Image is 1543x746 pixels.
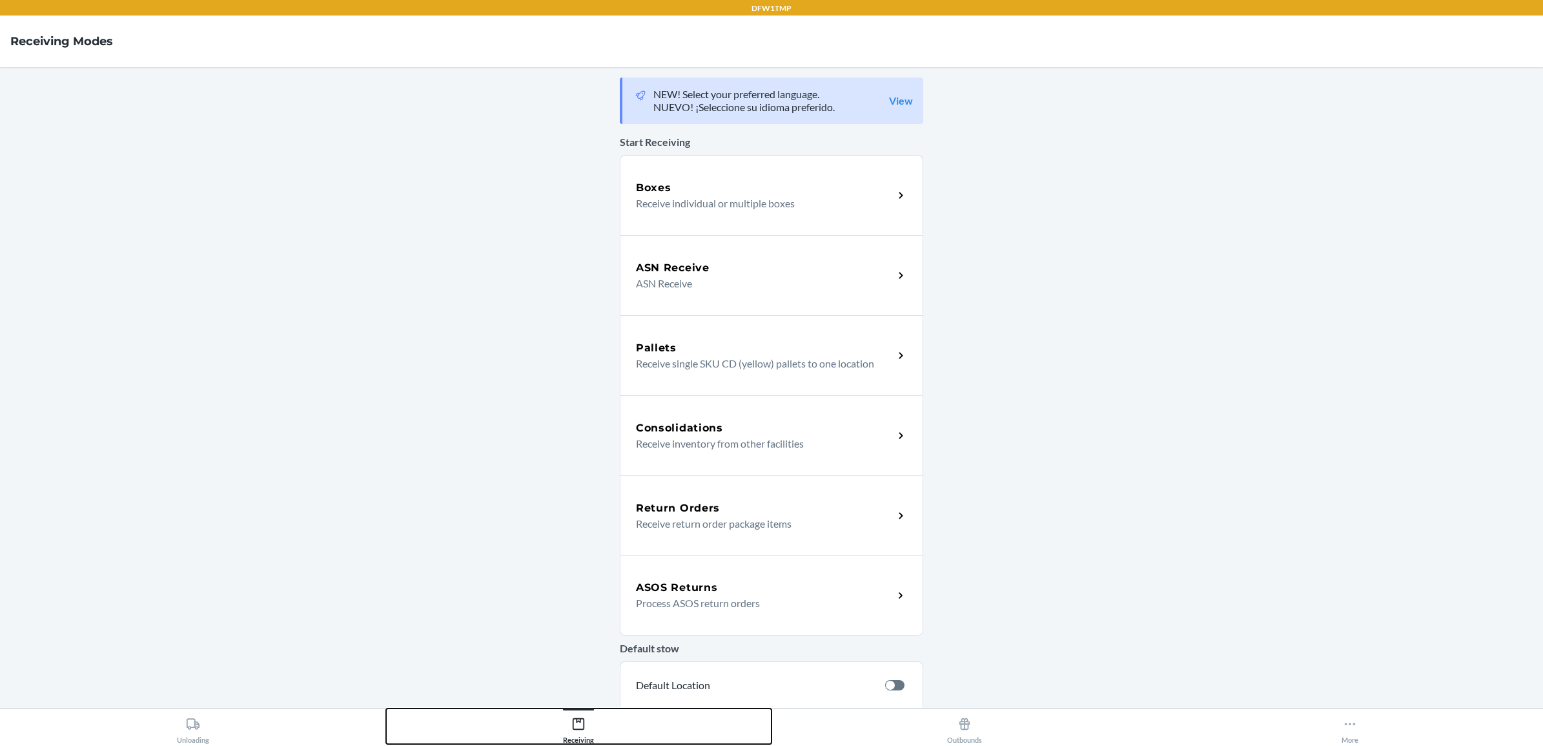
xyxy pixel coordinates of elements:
a: BoxesReceive individual or multiple boxes [620,155,923,235]
h5: Pallets [636,340,677,356]
p: Process ASOS return orders [636,596,883,611]
a: PalletsReceive single SKU CD (yellow) pallets to one location [620,315,923,395]
button: Outbounds [771,709,1158,744]
p: Receive single SKU CD (yellow) pallets to one location [636,356,883,371]
div: Outbounds [947,712,982,744]
a: ASN ReceiveASN Receive [620,235,923,315]
a: Return OrdersReceive return order package items [620,475,923,555]
p: Receive individual or multiple boxes [636,196,883,211]
p: Start Receiving [620,134,923,150]
p: Receive return order package items [636,516,883,532]
p: DFW1TMP [751,3,792,14]
p: Default Location [636,678,875,693]
a: View [889,94,913,107]
h5: ASOS Returns [636,580,717,596]
div: Receiving [563,712,594,744]
p: Receive inventory from other facilities [636,436,883,451]
p: NUEVO! ¡Seleccione su idioma preferido. [653,101,835,114]
h5: ASN Receive [636,260,710,276]
button: Receiving [386,709,772,744]
p: Default stow [620,641,923,656]
a: ASOS ReturnsProcess ASOS return orders [620,555,923,636]
h5: Boxes [636,180,671,196]
h4: Receiving Modes [10,33,113,50]
a: ConsolidationsReceive inventory from other facilities [620,395,923,475]
p: NEW! Select your preferred language. [653,88,835,101]
h5: Return Orders [636,501,720,516]
div: More [1342,712,1358,744]
p: ASN Receive [636,276,883,291]
h5: Consolidations [636,420,723,436]
div: Unloading [177,712,209,744]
